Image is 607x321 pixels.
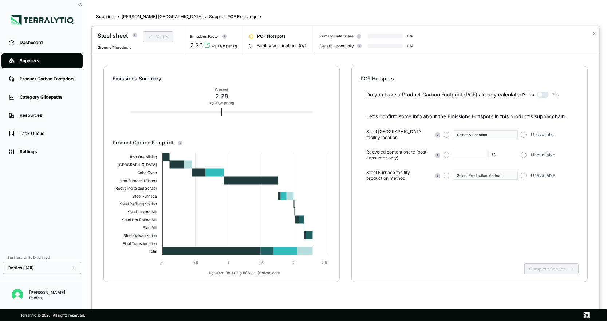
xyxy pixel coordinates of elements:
[366,113,579,120] p: Let's confirm some info about the Emissions Hotspots in this product's supply chain.
[360,75,579,82] div: PCF Hotspots
[366,149,431,161] span: Recycled content share (post-consumer only)
[113,75,331,82] div: Emissions Summary
[209,100,234,105] div: kg CO e per kg
[457,132,515,137] div: Select A Location
[259,261,264,265] text: 1.5
[161,261,163,265] text: 0
[122,218,157,222] text: Steel Hot Rolling Mill
[113,139,331,146] div: Product Carbon Footprint
[115,186,157,191] text: Recycling (Steel Scrap)
[137,170,157,175] text: Coke Oven
[204,42,210,48] svg: View audit trail
[256,43,296,49] span: Facility Verification
[457,173,515,178] div: Select Production Method
[98,45,131,49] span: Group of 11 products
[366,170,431,181] span: Steel Furnace facility production method
[118,162,157,167] text: [GEOGRAPHIC_DATA]
[407,44,413,48] div: 0 %
[407,34,413,38] div: 0 %
[592,29,596,38] button: Close
[130,155,157,159] text: Iron Ore Mining
[531,173,555,178] span: Unavailable
[528,92,534,98] span: No
[120,178,157,183] text: Iron Furnace (Sinter)
[209,92,234,100] div: 2.28
[531,152,555,158] span: Unavailable
[209,87,234,92] div: Current
[299,43,308,49] span: ( 0 / 1 )
[219,102,221,106] sub: 2
[128,210,157,214] text: Steel Casting Mill
[123,241,157,246] text: Final Transportation
[322,261,327,265] text: 2.5
[133,194,157,198] text: Steel Furnace
[366,129,431,140] span: Steel [GEOGRAPHIC_DATA] facility location
[209,270,280,275] text: kg CO2e for 1.0 kg of Steel (Galvanized)
[193,261,198,265] text: 0.5
[492,152,496,158] div: %
[123,233,157,238] text: Steel Galvanization
[366,91,525,98] div: Do you have a Product Carbon Footprint (PCF) already calculated?
[320,44,354,48] div: Decarb Opportunity
[190,34,219,39] div: Emissions Factor
[190,41,203,49] div: 2.28
[293,261,295,265] text: 2
[320,34,354,38] div: Primary Data Share
[454,130,518,139] button: Select A Location
[257,33,286,39] span: PCF Hotspots
[228,261,229,265] text: 1
[531,132,555,138] span: Unavailable
[143,225,157,230] text: Skin Mill
[221,45,223,49] sub: 2
[120,202,157,206] text: Steel Refining Station
[149,249,157,253] text: Total
[212,44,237,48] div: kgCO e per kg
[98,31,128,40] div: Steel sheet
[454,171,518,180] button: Select Production Method
[552,92,559,98] span: Yes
